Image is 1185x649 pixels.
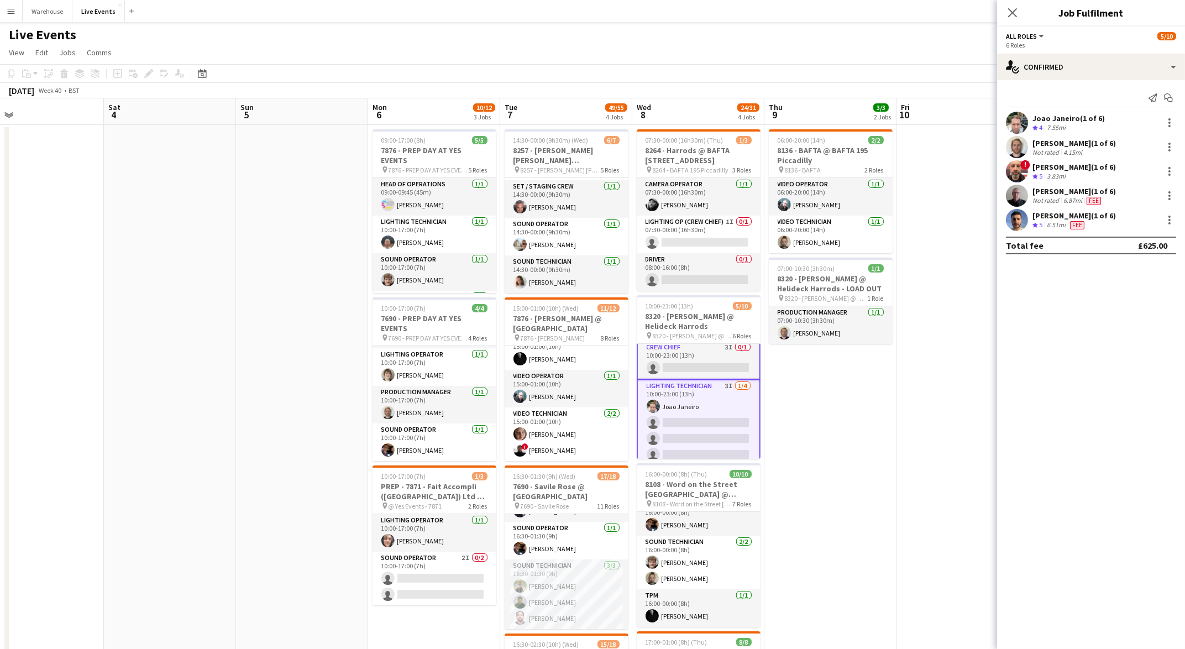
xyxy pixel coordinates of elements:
div: 7.55mi [1045,123,1068,133]
span: ! [522,443,528,450]
div: 3 Jobs [474,113,495,121]
div: [DATE] [9,85,34,96]
span: Wed [637,102,651,112]
app-card-role: Sound Operator1/110:00-17:00 (7h)[PERSON_NAME] [373,253,496,291]
app-card-role: Lighting Technician1/110:00-17:00 (7h)[PERSON_NAME] [373,216,496,253]
span: Comms [87,48,112,57]
span: @ Yes Events - 7871 [389,502,442,510]
span: 11/12 [597,304,620,312]
span: 10 [899,108,910,121]
app-card-role: Sound Technician3/316:30-01:30 (9h)[PERSON_NAME][PERSON_NAME][PERSON_NAME] [505,559,628,629]
app-job-card: 10:00-23:00 (13h)5/108320 - [PERSON_NAME] @ Helideck Harrods 8320 - [PERSON_NAME] @ Helideck Harr... [637,295,761,459]
a: View [4,45,29,60]
a: Comms [82,45,116,60]
app-job-card: 07:00-10:30 (3h30m)1/18320 - [PERSON_NAME] @ Helideck Harrods - LOAD OUT 8320 - [PERSON_NAME] @ H... [769,258,893,344]
app-job-card: 09:00-17:00 (8h)5/57876 - PREP DAY AT YES EVENTS 7876 - PREP DAY AT YES EVENTS5 RolesHead of Oper... [373,129,496,293]
span: 6 [371,108,387,121]
span: 1/3 [472,472,487,480]
span: Fee [1070,221,1084,229]
span: 8136 - BAFTA [785,166,821,174]
span: 49/55 [605,103,627,112]
span: 10/12 [473,103,495,112]
span: 5 [1039,221,1042,229]
span: 7 Roles [733,500,752,508]
h3: 8108 - Word on the Street [GEOGRAPHIC_DATA] @ Banqueting House [637,479,761,499]
app-card-role: Sound Technician1/114:30-00:00 (9h30m)[PERSON_NAME] [505,255,628,293]
span: 5 Roles [601,166,620,174]
span: 16:30-02:30 (10h) (Wed) [513,640,579,648]
app-job-card: 06:00-20:00 (14h)2/28136 - BAFTA @ BAFTA 195 Piccadilly 8136 - BAFTA2 RolesVideo Operator1/106:00... [769,129,893,253]
span: 7690 - Savile Rose [521,502,569,510]
span: 10/10 [730,470,752,478]
h3: 8320 - [PERSON_NAME] @ Helideck Harrods [637,311,761,331]
div: 07:30-00:00 (16h30m) (Thu)1/38264 - Harrods @ BAFTA [STREET_ADDRESS] 8264 - BAFTA 195 Piccadilly3... [637,129,761,291]
a: Jobs [55,45,80,60]
h3: 8320 - [PERSON_NAME] @ Helideck Harrods - LOAD OUT [769,274,893,294]
span: View [9,48,24,57]
div: 15:00-01:00 (10h) (Wed)11/127876 - [PERSON_NAME] @ [GEOGRAPHIC_DATA] 7876 - [PERSON_NAME]8 Roles[... [505,297,628,461]
app-job-card: 14:30-00:00 (9h30m) (Wed)6/78257 - [PERSON_NAME] [PERSON_NAME] International @ [GEOGRAPHIC_DATA] ... [505,129,628,293]
h3: 7690 - PREP DAY AT YES EVENTS [373,313,496,333]
div: Confirmed [997,54,1185,80]
button: All roles [1006,32,1046,40]
span: 10:00-17:00 (7h) [381,304,426,312]
div: Total fee [1006,240,1044,251]
span: 8257 - [PERSON_NAME] [PERSON_NAME] International @ [GEOGRAPHIC_DATA] [521,166,601,174]
h3: 8264 - Harrods @ BAFTA [STREET_ADDRESS] [637,145,761,165]
h3: 7690 - Savile Rose @ [GEOGRAPHIC_DATA] [505,481,628,501]
app-card-role: Sound Operator1/116:30-01:30 (9h)[PERSON_NAME] [505,522,628,559]
span: Week 40 [36,86,64,95]
span: 2 Roles [469,502,487,510]
div: 2 Jobs [874,113,891,121]
span: 3/3 [873,103,889,112]
div: £625.00 [1138,240,1167,251]
span: 5/5 [472,136,487,144]
span: 8320 - [PERSON_NAME] @ Helideck Harrods [653,332,733,340]
app-card-role: Video Technician1/106:00-20:00 (14h)[PERSON_NAME] [769,216,893,253]
span: 1/1 [868,264,884,273]
app-card-role: Set / Staging Crew1/114:30-00:00 (9h30m)[PERSON_NAME] [505,180,628,218]
button: Live Events [72,1,125,22]
span: Fri [901,102,910,112]
span: 7 [503,108,517,121]
span: 5/10 [733,302,752,310]
app-card-role: Production Manager1/110:00-17:00 (7h)[PERSON_NAME] [373,386,496,423]
span: 5 Roles [469,166,487,174]
h3: 8257 - [PERSON_NAME] [PERSON_NAME] International @ [GEOGRAPHIC_DATA] [505,145,628,165]
span: Sat [108,102,120,112]
span: 2/2 [868,136,884,144]
h3: 7876 - [PERSON_NAME] @ [GEOGRAPHIC_DATA] [505,313,628,333]
div: Not rated [1032,148,1061,156]
div: BST [69,86,80,95]
span: Thu [769,102,783,112]
app-card-role: TPM1/115:00-01:00 (10h)[PERSON_NAME] [505,332,628,370]
div: 4 Jobs [606,113,627,121]
app-job-card: 10:00-17:00 (7h)1/3PREP - 7871 - Fait Accompli ([GEOGRAPHIC_DATA]) Ltd @ YES Events @ Yes Events ... [373,465,496,605]
div: [PERSON_NAME] (1 of 6) [1032,186,1116,196]
h3: 7876 - PREP DAY AT YES EVENTS [373,145,496,165]
span: 4 [107,108,120,121]
span: 8320 - [PERSON_NAME] @ Helideck Harrods - LOAD OUT [785,294,868,302]
span: 16:00-00:00 (8h) (Thu) [646,470,707,478]
h3: 8136 - BAFTA @ BAFTA 195 Piccadilly [769,145,893,165]
app-card-role: Head of Operations1/109:00-09:45 (45m)[PERSON_NAME] [373,178,496,216]
div: Joao Janeiro (1 of 6) [1032,113,1105,123]
button: Warehouse [23,1,72,22]
span: 6 Roles [733,332,752,340]
div: 4 Jobs [738,113,759,121]
span: Sun [240,102,254,112]
div: [PERSON_NAME] (1 of 6) [1032,162,1116,172]
span: 4 Roles [469,334,487,342]
app-card-role: Crew Chief3I0/110:00-23:00 (13h) [637,340,761,380]
app-card-role: Sound Technician2/216:00-00:00 (8h)[PERSON_NAME][PERSON_NAME] [637,536,761,589]
span: Mon [373,102,387,112]
app-card-role: Driver0/108:00-16:00 (8h) [637,253,761,291]
span: Jobs [59,48,76,57]
span: 7876 - PREP DAY AT YES EVENTS [389,166,469,174]
app-job-card: 16:30-01:30 (9h) (Wed)17/187690 - Savile Rose @ [GEOGRAPHIC_DATA] 7690 - Savile Rose11 Roles[PERS... [505,465,628,629]
div: 10:00-17:00 (7h)4/47690 - PREP DAY AT YES EVENTS 7690 - PREP DAY AT YES EVENTS4 RolesHead of Oper... [373,297,496,461]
